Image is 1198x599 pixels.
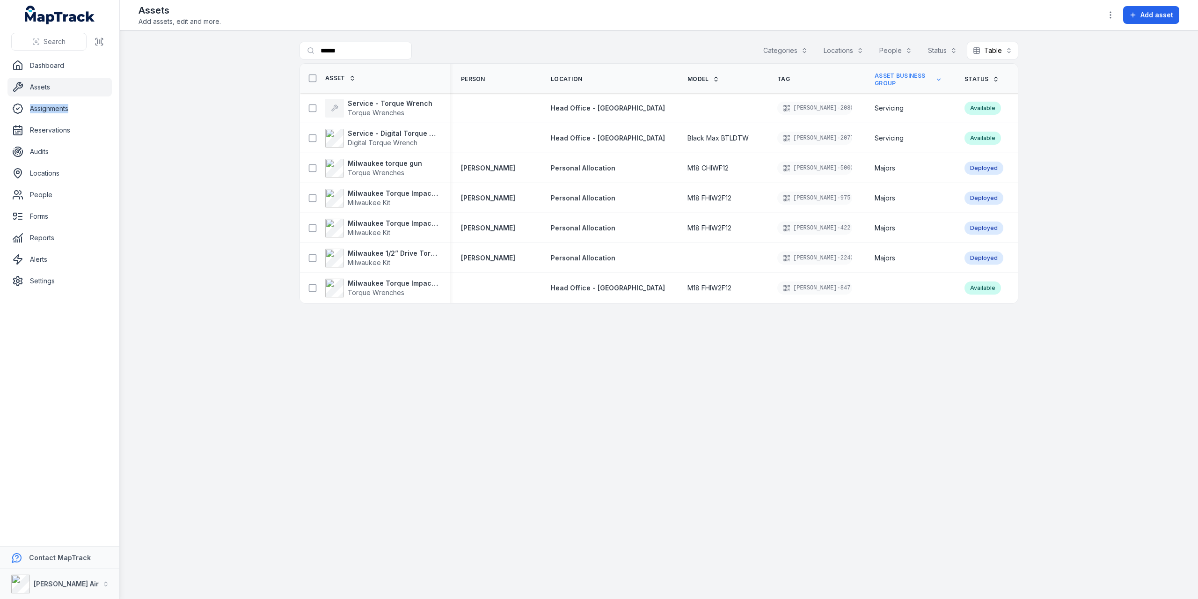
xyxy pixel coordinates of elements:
[325,129,438,148] a: Service - Digital Torque WrenchDigital Torque Wrench
[348,199,390,207] span: Milwaukee Kit
[348,288,404,296] span: Torque Wrenches
[687,133,749,143] span: Black Max BTLDTW
[551,134,665,142] span: Head Office - [GEOGRAPHIC_DATA]
[325,219,438,237] a: Milwaukee Torque Impact WrenchMilwaukee Kit
[964,281,1001,295] div: Available
[818,42,869,59] button: Locations
[687,193,731,203] span: M18 FHIW2F12
[348,139,417,147] span: Digital Torque Wrench
[777,102,852,115] div: [PERSON_NAME]-2080
[687,75,709,83] span: Model
[461,193,515,203] a: [PERSON_NAME]
[325,189,438,207] a: Milwaukee Torque Impact WrenchMilwaukee Kit
[551,104,665,112] span: Head Office - [GEOGRAPHIC_DATA]
[687,75,719,83] a: Model
[551,284,665,292] span: Head Office - [GEOGRAPHIC_DATA]
[325,249,438,267] a: Milwaukee 1/2” Drive Torque WrenchMilwaukee Kit
[29,554,91,562] strong: Contact MapTrack
[964,251,1003,265] div: Deployed
[551,224,615,232] span: Personal Allocation
[461,75,485,83] span: Person
[7,250,112,269] a: Alerts
[461,163,515,173] a: [PERSON_NAME]
[551,254,615,262] span: Personal Allocation
[964,162,1003,175] div: Deployed
[777,222,852,235] div: [PERSON_NAME]-422
[875,253,895,263] span: Majors
[551,253,615,263] a: Personal Allocation
[325,74,345,82] span: Asset
[461,223,515,233] a: [PERSON_NAME]
[964,75,989,83] span: Status
[873,42,918,59] button: People
[1140,10,1173,20] span: Add asset
[34,580,99,588] strong: [PERSON_NAME] Air
[551,75,582,83] span: Location
[325,159,422,177] a: Milwaukee torque gunTorque Wrenches
[348,99,432,108] strong: Service - Torque Wrench
[7,99,112,118] a: Assignments
[25,6,95,24] a: MapTrack
[7,121,112,140] a: Reservations
[875,72,932,87] span: Asset Business Group
[7,272,112,290] a: Settings
[7,229,112,247] a: Reports
[7,78,112,96] a: Assets
[777,75,790,83] span: Tag
[139,17,221,26] span: Add assets, edit and more.
[551,164,615,172] span: Personal Allocation
[687,283,731,293] span: M18 FHIW2F12
[7,207,112,226] a: Forms
[325,74,356,82] a: Asset
[777,162,852,175] div: [PERSON_NAME]-5003
[964,132,1001,145] div: Available
[875,163,895,173] span: Majors
[875,133,904,143] span: Servicing
[348,109,404,117] span: Torque Wrenches
[325,279,438,297] a: Milwaukee Torque Impact WrenchTorque Wrenches
[551,194,615,202] span: Personal Allocation
[687,223,731,233] span: M18 FHIW2F12
[348,259,390,266] span: Milwaukee Kit
[551,283,665,293] a: Head Office - [GEOGRAPHIC_DATA]
[325,99,432,118] a: Service - Torque WrenchTorque Wrenches
[348,249,438,258] strong: Milwaukee 1/2” Drive Torque Wrench
[777,251,852,265] div: [PERSON_NAME]-2243
[551,193,615,203] a: Personal Allocation
[687,163,729,173] span: M18 CHIWF12
[348,229,390,237] span: Milwaukee Kit
[11,33,87,51] button: Search
[777,281,852,295] div: [PERSON_NAME]-847
[967,42,1018,59] button: Table
[1123,6,1179,24] button: Add asset
[551,163,615,173] a: Personal Allocation
[7,56,112,75] a: Dashboard
[777,132,852,145] div: [PERSON_NAME]-2077
[461,253,515,263] a: [PERSON_NAME]
[964,222,1003,235] div: Deployed
[348,219,438,228] strong: Milwaukee Torque Impact Wrench
[348,189,438,198] strong: Milwaukee Torque Impact Wrench
[348,159,422,168] strong: Milwaukee torque gun
[348,169,404,177] span: Torque Wrenches
[922,42,963,59] button: Status
[348,279,438,288] strong: Milwaukee Torque Impact Wrench
[551,104,665,113] a: Head Office - [GEOGRAPHIC_DATA]
[7,164,112,183] a: Locations
[964,192,1003,205] div: Deployed
[348,129,438,138] strong: Service - Digital Torque Wrench
[7,185,112,204] a: People
[777,192,852,205] div: [PERSON_NAME]-975
[139,4,221,17] h2: Assets
[875,193,895,203] span: Majors
[964,102,1001,115] div: Available
[7,142,112,161] a: Audits
[551,223,615,233] a: Personal Allocation
[757,42,814,59] button: Categories
[875,223,895,233] span: Majors
[875,104,904,113] span: Servicing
